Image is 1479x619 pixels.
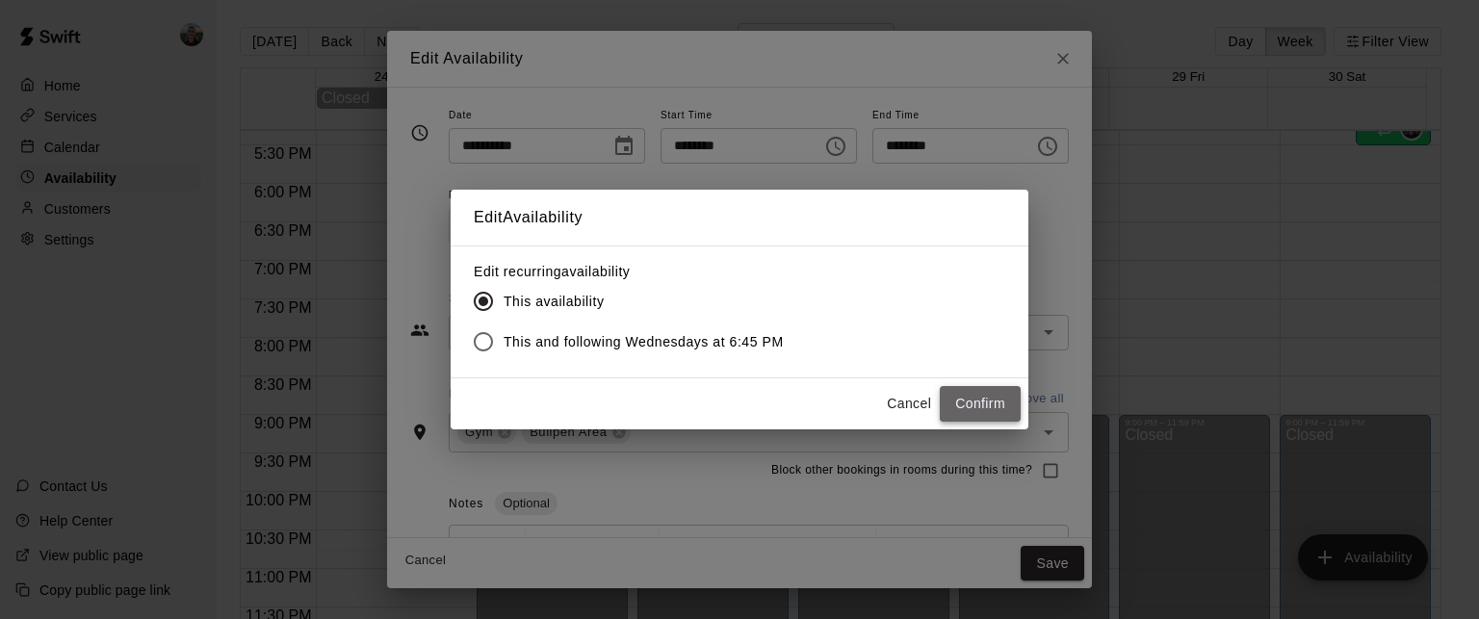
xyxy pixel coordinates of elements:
[504,332,784,352] span: This and following Wednesdays at 6:45 PM
[504,292,604,312] span: This availability
[878,386,940,422] button: Cancel
[474,262,799,281] label: Edit recurring availability
[451,190,1028,245] h2: Edit Availability
[940,386,1021,422] button: Confirm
